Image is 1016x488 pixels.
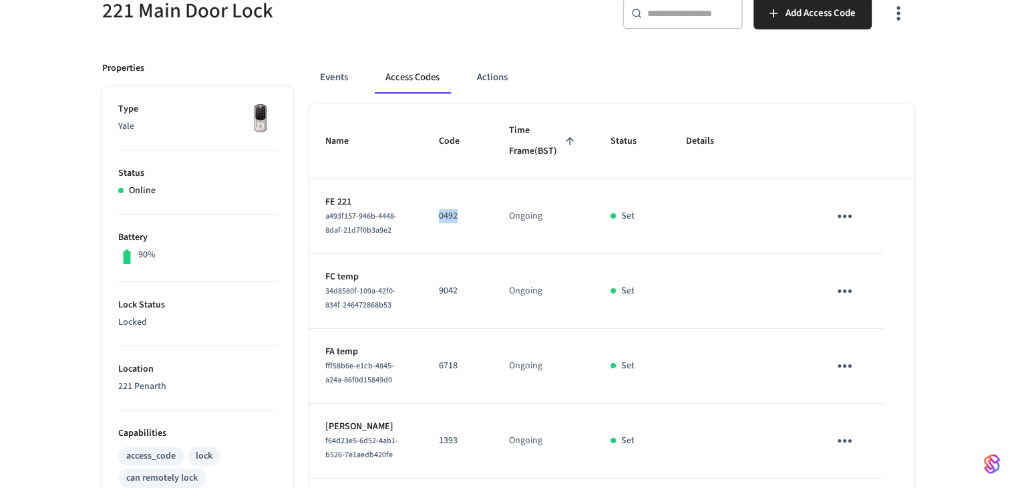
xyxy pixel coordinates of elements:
span: Status [611,131,654,152]
span: Name [325,131,366,152]
p: Lock Status [118,298,277,312]
td: Ongoing [493,179,595,254]
div: access_code [126,449,176,463]
span: Code [439,131,477,152]
p: Locked [118,316,277,330]
p: FC temp [325,270,407,284]
p: Set [621,359,635,373]
img: Yale Assure Touchscreen Wifi Smart Lock, Satin Nickel, Front [244,102,277,136]
td: Ongoing [493,404,595,479]
p: Yale [118,120,277,134]
p: Battery [118,231,277,245]
p: Status [118,166,277,180]
p: 0492 [439,209,477,223]
p: 9042 [439,284,477,298]
div: ant example [309,62,914,94]
p: 221 Penarth [118,380,277,394]
p: Location [118,362,277,376]
p: Online [129,184,156,198]
span: Add Access Code [786,5,856,22]
span: Details [686,131,731,152]
span: f64d23e5-6d52-4ab1-b526-7e1aedb420fe [325,435,398,461]
button: Events [309,62,359,94]
p: Capabilities [118,426,277,441]
p: 90% [138,248,156,262]
div: lock [196,449,212,463]
p: FA temp [325,345,407,359]
span: a493f157-946b-4448-8daf-21d7f0b3a9e2 [325,211,397,236]
p: 1393 [439,434,477,448]
span: fff58b6e-e1cb-4845-a24a-86f0d15849d0 [325,360,394,386]
div: can remotely lock [126,471,198,485]
p: Type [118,102,277,116]
button: Actions [466,62,518,94]
td: Ongoing [493,329,595,404]
p: 6718 [439,359,477,373]
p: Properties [102,62,144,76]
p: Set [621,209,635,223]
img: SeamLogoGradient.69752ec5.svg [984,453,1000,475]
span: 34d8580f-109a-42f0-834f-246472868b53 [325,285,395,311]
p: Set [621,434,635,448]
p: [PERSON_NAME] [325,420,407,434]
p: FE 221 [325,195,407,209]
p: Set [621,284,635,298]
span: Time Frame(BST) [509,120,578,162]
button: Access Codes [375,62,450,94]
td: Ongoing [493,254,595,329]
